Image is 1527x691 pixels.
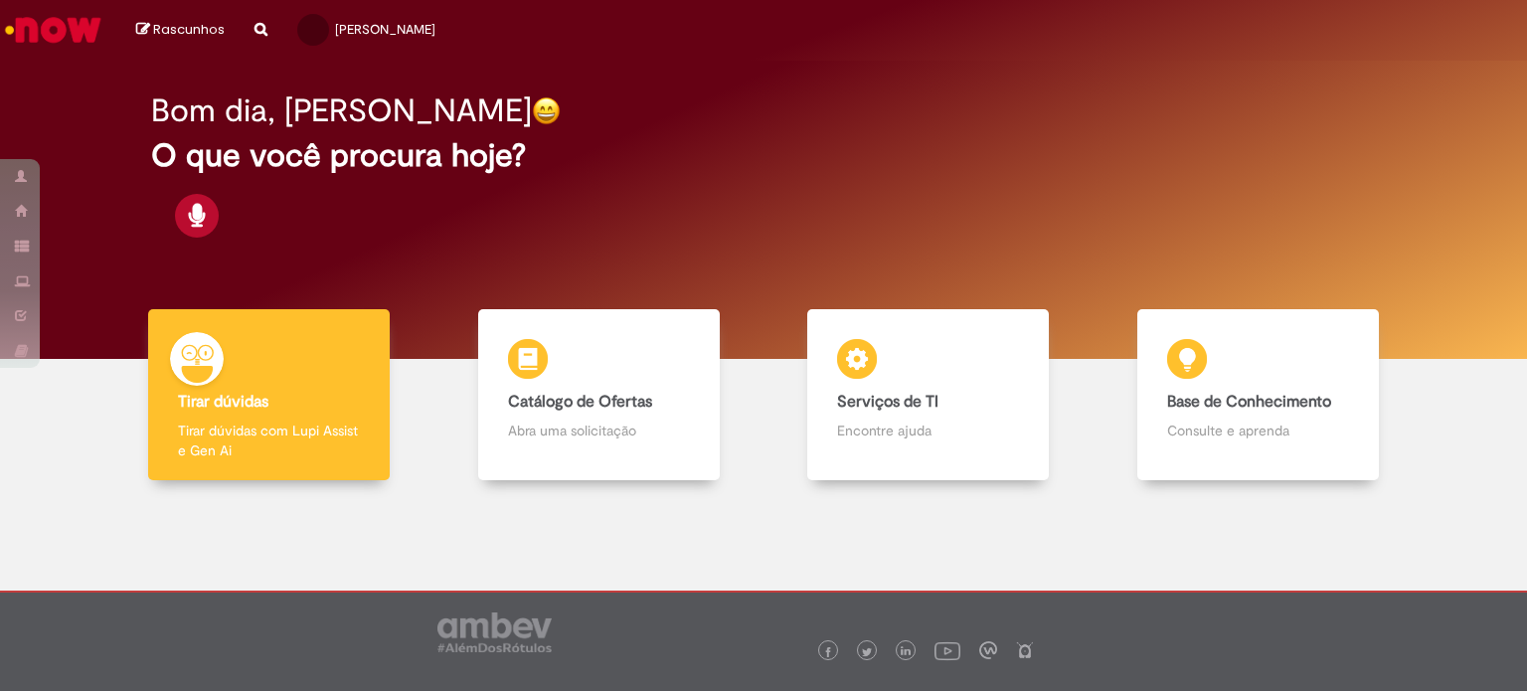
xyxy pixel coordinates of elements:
a: Rascunhos [136,21,225,40]
b: Tirar dúvidas [178,392,268,412]
img: logo_footer_linkedin.png [901,646,911,658]
p: Encontre ajuda [837,421,1019,440]
p: Abra uma solicitação [508,421,690,440]
img: logo_footer_facebook.png [823,647,833,657]
p: Tirar dúvidas com Lupi Assist e Gen Ai [178,421,360,460]
img: logo_footer_youtube.png [934,637,960,663]
h2: Bom dia, [PERSON_NAME] [151,93,532,128]
img: logo_footer_ambev_rotulo_gray.png [437,612,552,652]
a: Serviços de TI Encontre ajuda [763,309,1094,481]
b: Catálogo de Ofertas [508,392,652,412]
a: Tirar dúvidas Tirar dúvidas com Lupi Assist e Gen Ai [104,309,434,481]
a: Base de Conhecimento Consulte e aprenda [1094,309,1424,481]
img: logo_footer_workplace.png [979,641,997,659]
b: Base de Conhecimento [1167,392,1331,412]
img: ServiceNow [2,10,104,50]
a: Catálogo de Ofertas Abra uma solicitação [434,309,764,481]
p: Consulte e aprenda [1167,421,1349,440]
img: logo_footer_naosei.png [1016,641,1034,659]
h2: O que você procura hoje? [151,138,1377,173]
span: [PERSON_NAME] [335,21,435,38]
b: Serviços de TI [837,392,938,412]
img: happy-face.png [532,96,561,125]
img: logo_footer_twitter.png [862,647,872,657]
span: Rascunhos [153,20,225,39]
